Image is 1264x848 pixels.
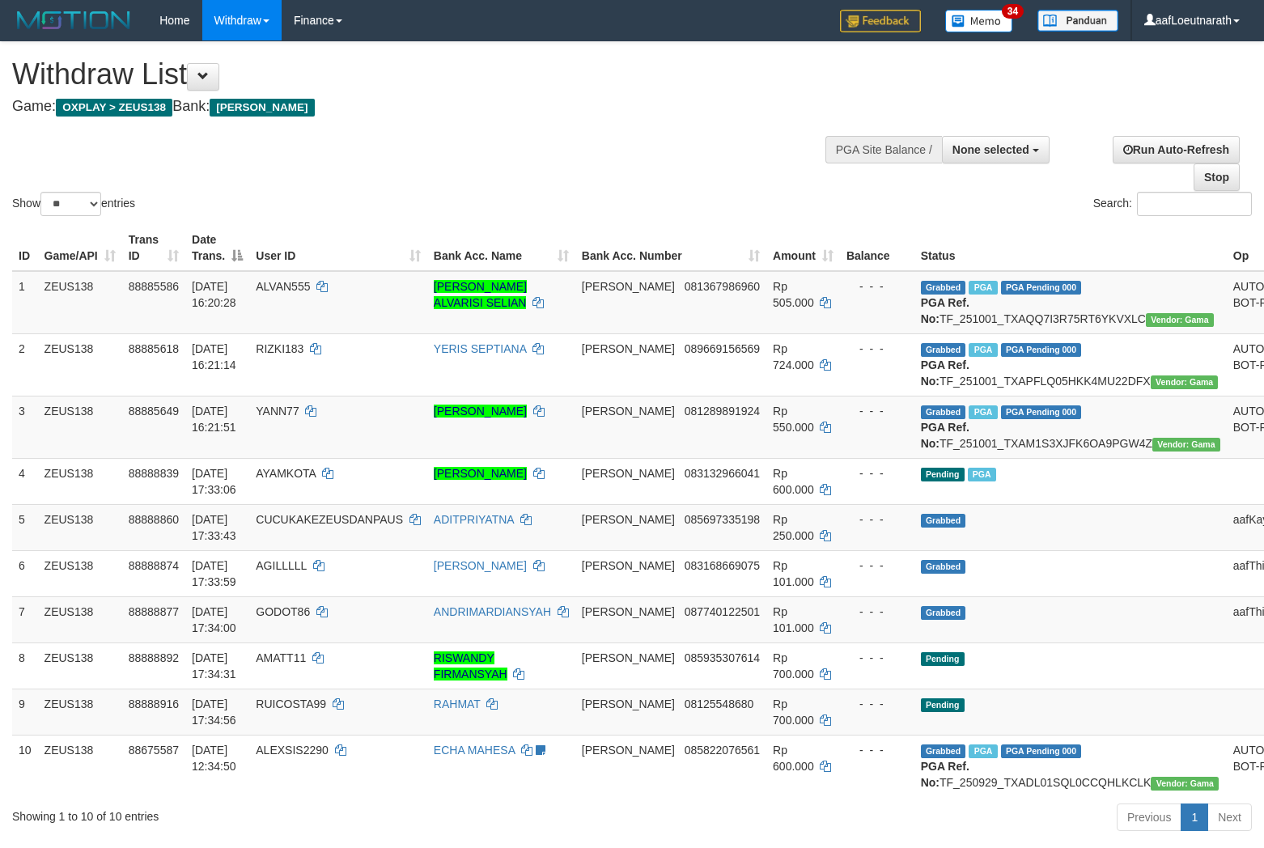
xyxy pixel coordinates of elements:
[685,513,760,526] span: Copy 085697335198 to clipboard
[427,225,575,271] th: Bank Acc. Name: activate to sort column ascending
[846,742,908,758] div: - - -
[945,10,1013,32] img: Button%20Memo.svg
[582,342,675,355] span: [PERSON_NAME]
[12,504,38,550] td: 5
[256,280,310,293] span: ALVAN555
[12,333,38,396] td: 2
[942,136,1050,163] button: None selected
[921,652,965,666] span: Pending
[12,271,38,334] td: 1
[129,342,179,355] span: 88885618
[968,468,996,481] span: Marked by aafsolysreylen
[969,281,997,295] span: Marked by aafanarl
[1113,136,1240,163] a: Run Auto-Refresh
[12,99,826,115] h4: Game: Bank:
[256,605,310,618] span: GODOT86
[914,271,1227,334] td: TF_251001_TXAQQ7I3R75RT6YKVXLC
[40,192,101,216] select: Showentries
[434,405,527,418] a: [PERSON_NAME]
[129,651,179,664] span: 88888892
[12,225,38,271] th: ID
[12,689,38,735] td: 9
[1152,438,1220,452] span: Vendor URL: https://trx31.1velocity.biz
[921,343,966,357] span: Grabbed
[846,403,908,419] div: - - -
[256,651,306,664] span: AMATT11
[185,225,249,271] th: Date Trans.: activate to sort column descending
[846,558,908,574] div: - - -
[434,651,507,681] a: RISWANDY FIRMANSYAH
[582,280,675,293] span: [PERSON_NAME]
[969,343,997,357] span: Marked by aafanarl
[914,735,1227,797] td: TF_250929_TXADL01SQL0CCQHLKCLK
[12,192,135,216] label: Show entries
[192,559,236,588] span: [DATE] 17:33:59
[38,735,122,797] td: ZEUS138
[12,642,38,689] td: 8
[575,225,766,271] th: Bank Acc. Number: activate to sort column ascending
[773,513,814,542] span: Rp 250.000
[56,99,172,117] span: OXPLAY > ZEUS138
[840,225,914,271] th: Balance
[434,605,551,618] a: ANDRIMARDIANSYAH
[685,467,760,480] span: Copy 083132966041 to clipboard
[825,136,942,163] div: PGA Site Balance /
[685,605,760,618] span: Copy 087740122501 to clipboard
[582,513,675,526] span: [PERSON_NAME]
[773,405,814,434] span: Rp 550.000
[192,651,236,681] span: [DATE] 17:34:31
[38,396,122,458] td: ZEUS138
[921,296,969,325] b: PGA Ref. No:
[1151,375,1219,389] span: Vendor URL: https://trx31.1velocity.biz
[582,467,675,480] span: [PERSON_NAME]
[685,342,760,355] span: Copy 089669156569 to clipboard
[773,605,814,634] span: Rp 101.000
[1001,343,1082,357] span: PGA Pending
[192,342,236,371] span: [DATE] 16:21:14
[914,396,1227,458] td: TF_251001_TXAM1S3XJFK6OA9PGW4Z
[256,467,316,480] span: AYAMKOTA
[582,559,675,572] span: [PERSON_NAME]
[434,697,481,710] a: RAHMAT
[969,744,997,758] span: Marked by aafpengsreynich
[1146,313,1214,327] span: Vendor URL: https://trx31.1velocity.biz
[582,744,675,757] span: [PERSON_NAME]
[12,58,826,91] h1: Withdraw List
[12,802,515,825] div: Showing 1 to 10 of 10 entries
[773,744,814,773] span: Rp 600.000
[1001,744,1082,758] span: PGA Pending
[685,559,760,572] span: Copy 083168669075 to clipboard
[582,651,675,664] span: [PERSON_NAME]
[434,467,527,480] a: [PERSON_NAME]
[129,559,179,572] span: 88888874
[1002,4,1024,19] span: 34
[256,405,299,418] span: YANN77
[969,405,997,419] span: Marked by aafanarl
[210,99,314,117] span: [PERSON_NAME]
[921,405,966,419] span: Grabbed
[38,642,122,689] td: ZEUS138
[256,559,307,572] span: AGILLLLL
[921,468,965,481] span: Pending
[192,513,236,542] span: [DATE] 17:33:43
[766,225,840,271] th: Amount: activate to sort column ascending
[192,697,236,727] span: [DATE] 17:34:56
[846,341,908,357] div: - - -
[38,689,122,735] td: ZEUS138
[921,744,966,758] span: Grabbed
[921,698,965,712] span: Pending
[685,651,760,664] span: Copy 085935307614 to clipboard
[1181,803,1208,831] a: 1
[38,504,122,550] td: ZEUS138
[129,744,179,757] span: 88675587
[773,467,814,496] span: Rp 600.000
[1001,405,1082,419] span: PGA Pending
[582,405,675,418] span: [PERSON_NAME]
[12,396,38,458] td: 3
[12,735,38,797] td: 10
[12,8,135,32] img: MOTION_logo.png
[921,560,966,574] span: Grabbed
[1117,803,1181,831] a: Previous
[434,559,527,572] a: [PERSON_NAME]
[434,280,527,309] a: [PERSON_NAME] ALVARISI SELIAN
